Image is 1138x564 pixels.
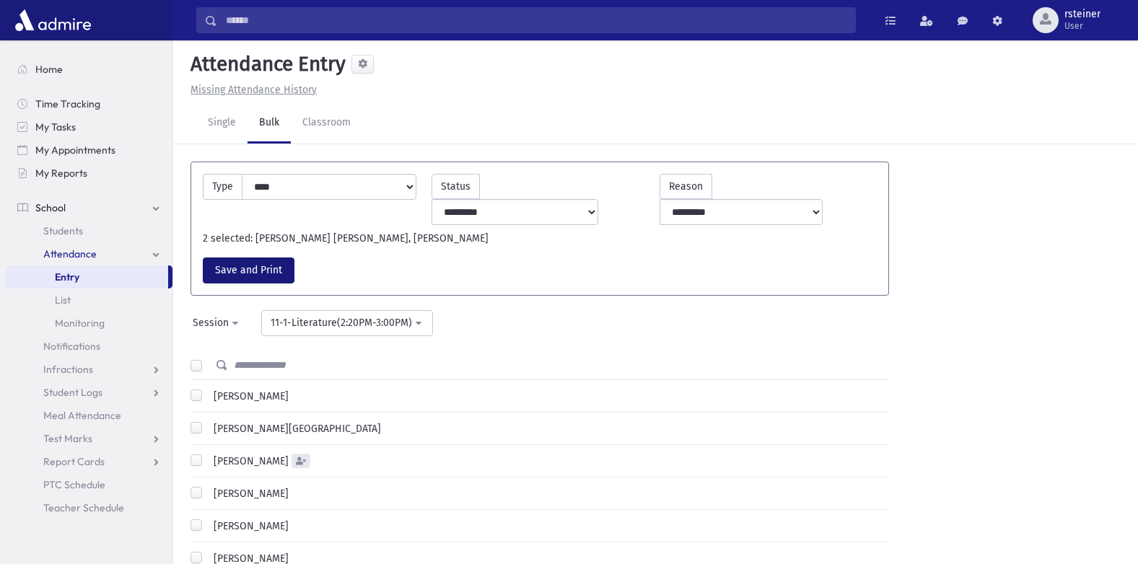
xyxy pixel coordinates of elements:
span: My Appointments [35,144,115,157]
label: Reason [660,174,712,199]
button: 11-1-Literature(2:20PM-3:00PM) [261,310,433,336]
label: Type [203,174,242,200]
button: Save and Print [203,257,294,283]
span: List [55,294,71,307]
div: 2 selected: [PERSON_NAME] [PERSON_NAME], [PERSON_NAME] [196,231,884,246]
span: Meal Attendance [43,409,121,422]
span: User [1064,20,1100,32]
a: My Appointments [6,138,172,162]
label: [PERSON_NAME] [208,389,289,404]
label: [PERSON_NAME] [208,454,289,469]
a: Students [6,219,172,242]
span: Notifications [43,340,100,353]
a: Home [6,58,172,81]
span: Attendance [43,247,97,260]
span: Entry [55,270,79,283]
span: My Reports [35,167,87,180]
span: Home [35,63,63,76]
a: Test Marks [6,427,172,450]
a: Attendance [6,242,172,265]
a: Bulk [248,103,291,144]
a: List [6,288,172,312]
span: School [35,201,66,214]
h5: Attendance Entry [185,52,346,76]
a: Monitoring [6,312,172,335]
a: Entry [6,265,168,288]
a: Single [196,103,248,144]
label: Status [432,174,480,199]
span: Students [43,224,83,237]
a: School [6,196,172,219]
span: Test Marks [43,432,92,445]
a: Classroom [291,103,362,144]
span: Infractions [43,363,93,376]
a: Infractions [6,358,172,381]
span: Report Cards [43,455,105,468]
span: rsteiner [1064,9,1100,20]
img: AdmirePro [12,6,95,35]
span: Student Logs [43,386,102,399]
span: My Tasks [35,120,76,133]
div: Session [193,315,229,330]
button: Session [183,310,250,336]
label: [PERSON_NAME] [208,486,289,501]
span: PTC Schedule [43,478,105,491]
a: Missing Attendance History [185,84,317,96]
a: Notifications [6,335,172,358]
a: Report Cards [6,450,172,473]
a: Student Logs [6,381,172,404]
a: Time Tracking [6,92,172,115]
a: Teacher Schedule [6,496,172,519]
a: My Reports [6,162,172,185]
label: [PERSON_NAME] [208,519,289,534]
u: Missing Attendance History [191,84,317,96]
input: Search [217,7,855,33]
span: Monitoring [55,317,105,330]
div: 11-1-Literature(2:20PM-3:00PM) [271,315,412,330]
span: Teacher Schedule [43,501,124,514]
span: Time Tracking [35,97,100,110]
a: My Tasks [6,115,172,138]
a: Meal Attendance [6,404,172,427]
label: [PERSON_NAME][GEOGRAPHIC_DATA] [208,421,381,436]
a: PTC Schedule [6,473,172,496]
